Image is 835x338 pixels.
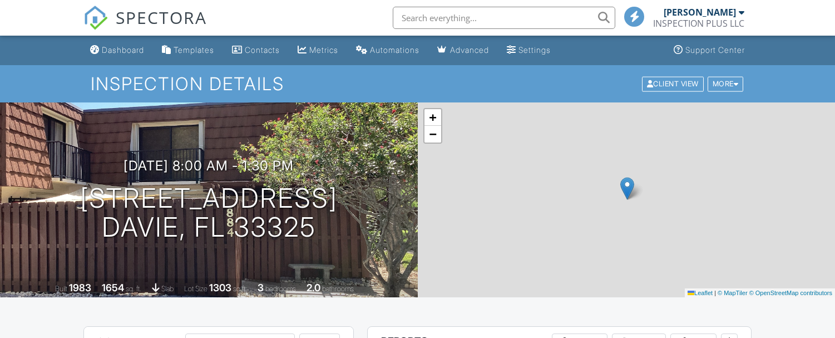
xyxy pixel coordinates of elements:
[80,184,338,243] h1: [STREET_ADDRESS] Davie, FL 33325
[352,40,424,61] a: Automations (Basic)
[433,40,493,61] a: Advanced
[518,45,551,55] div: Settings
[245,45,280,55] div: Contacts
[664,7,736,18] div: [PERSON_NAME]
[429,127,436,141] span: −
[429,110,436,124] span: +
[293,40,343,61] a: Metrics
[184,285,207,293] span: Lot Size
[708,76,744,91] div: More
[209,282,231,293] div: 1303
[69,282,91,293] div: 1983
[233,285,247,293] span: sq.ft.
[102,45,144,55] div: Dashboard
[620,177,634,200] img: Marker
[424,126,441,143] a: Zoom out
[370,45,419,55] div: Automations
[718,290,748,296] a: © MapTiler
[669,40,749,61] a: Support Center
[641,79,706,87] a: Client View
[157,40,219,61] a: Templates
[714,290,716,296] span: |
[83,15,207,38] a: SPECTORA
[116,6,207,29] span: SPECTORA
[309,45,338,55] div: Metrics
[653,18,744,29] div: INSPECTION PLUS LLC
[91,74,744,94] h1: Inspection Details
[102,282,124,293] div: 1654
[688,290,713,296] a: Leaflet
[749,290,832,296] a: © OpenStreetMap contributors
[86,40,149,61] a: Dashboard
[174,45,214,55] div: Templates
[258,282,264,293] div: 3
[83,6,108,30] img: The Best Home Inspection Software - Spectora
[393,7,615,29] input: Search everything...
[123,158,294,173] h3: [DATE] 8:00 am - 1:30 pm
[126,285,141,293] span: sq. ft.
[502,40,555,61] a: Settings
[55,285,67,293] span: Built
[307,282,320,293] div: 2.0
[685,45,745,55] div: Support Center
[161,285,174,293] span: slab
[450,45,489,55] div: Advanced
[642,76,704,91] div: Client View
[322,285,354,293] span: bathrooms
[265,285,296,293] span: bedrooms
[424,109,441,126] a: Zoom in
[228,40,284,61] a: Contacts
